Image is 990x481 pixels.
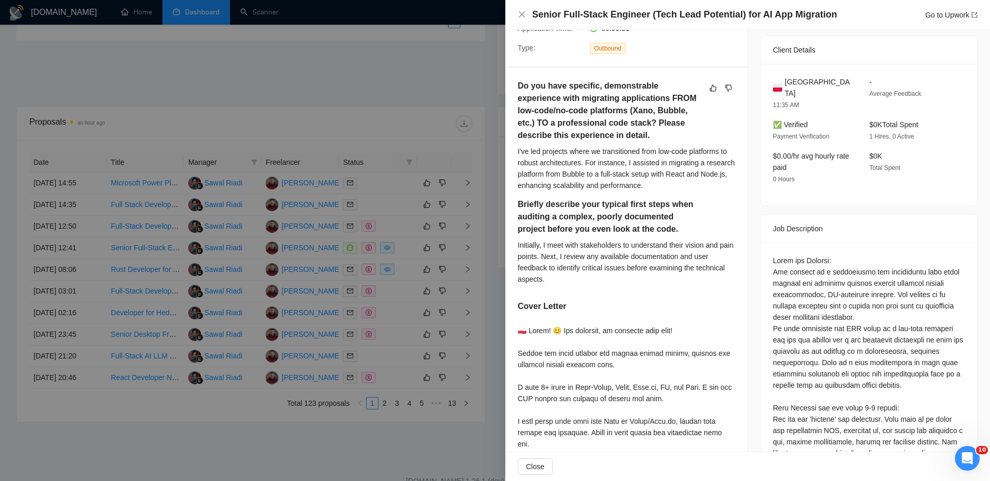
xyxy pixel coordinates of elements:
span: dislike [725,84,732,92]
img: 🇵🇱 [773,82,782,93]
h4: Senior Full-Stack Engineer (Tech Lead Potential) for AI App Migration [532,8,837,21]
span: 00:09:31 [601,24,630,32]
span: Close [526,461,544,472]
span: 11:35 AM [773,101,799,109]
span: - [869,78,872,86]
span: ✅ Verified [773,121,808,129]
button: dislike [722,82,735,94]
span: Total Spent [869,164,900,171]
button: like [707,82,719,94]
div: I've led projects where we transitioned from low-code platforms to robust architectures. For inst... [518,146,735,191]
span: $0.00/hr avg hourly rate paid [773,152,849,171]
span: $0K [869,152,882,160]
span: export [971,12,978,18]
h5: Briefly describe your typical first steps when auditing a complex, poorly documented project befo... [518,198,702,235]
span: [GEOGRAPHIC_DATA] [785,76,853,99]
h5: Do you have specific, demonstrable experience with migrating applications FROM low-code/no-code p... [518,80,702,142]
button: Close [518,458,553,475]
div: Initially, I meet with stakeholders to understand their vision and pain points. Next, I review an... [518,239,735,285]
iframe: Intercom live chat [955,446,980,471]
span: Outbound [590,43,625,54]
span: like [709,84,717,92]
h5: Cover Letter [518,300,566,313]
button: Close [518,10,526,19]
div: Client Details [773,36,965,64]
a: Go to Upworkexport [925,11,978,19]
span: close [518,10,526,19]
span: $0K Total Spent [869,121,918,129]
div: Job Description [773,215,965,243]
span: Type: [518,44,535,52]
span: Average Feedback [869,90,921,97]
span: Payment Verification [773,133,829,140]
span: 1 Hires, 0 Active [869,133,914,140]
span: 10 [976,446,988,454]
span: 0 Hours [773,176,795,183]
span: Application Time: [518,24,573,32]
